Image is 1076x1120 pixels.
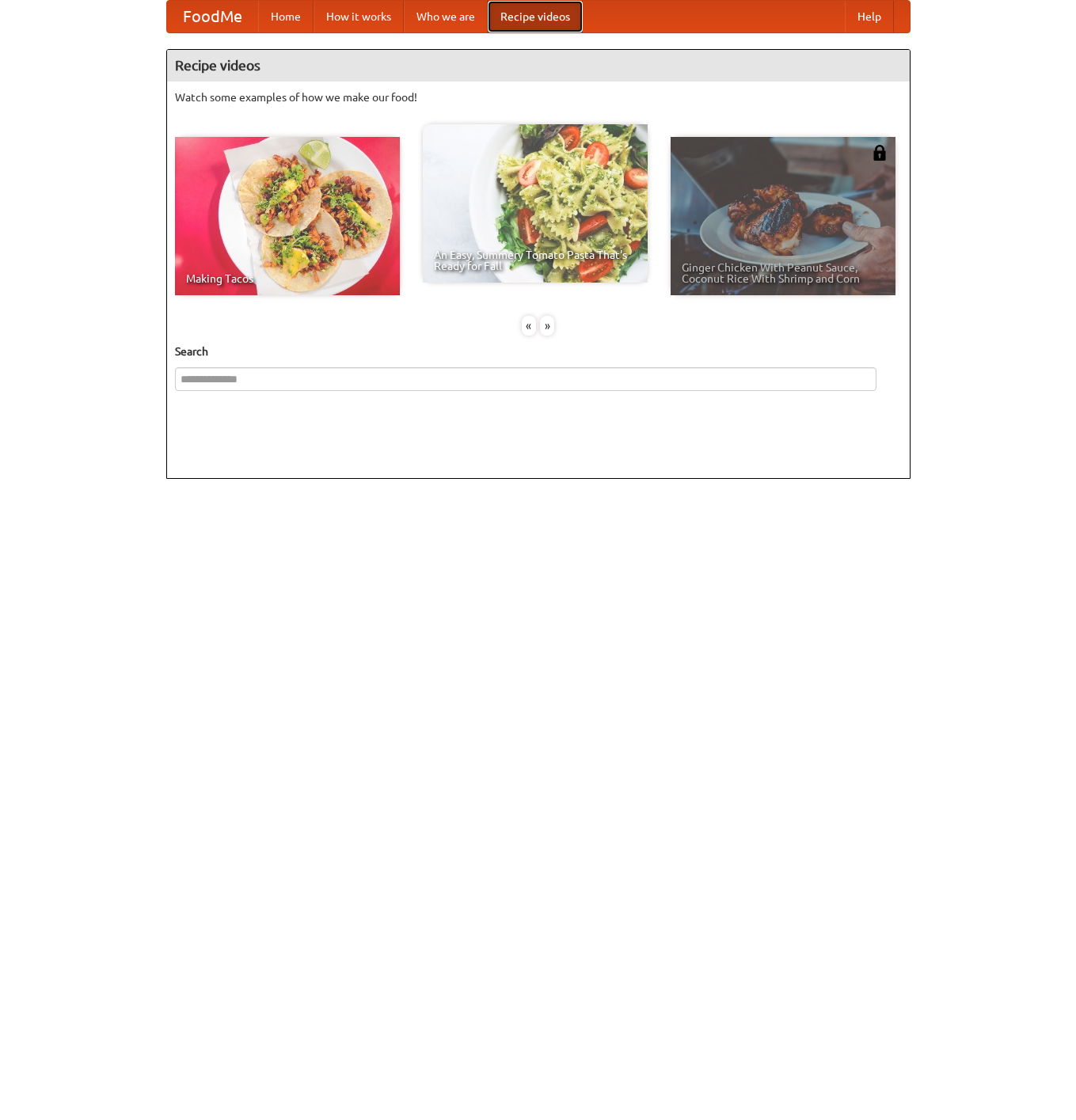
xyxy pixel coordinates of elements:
img: 483408.png [872,145,888,161]
div: » [540,316,554,336]
a: FoodMe [167,1,258,32]
h4: Recipe videos [167,50,910,82]
div: « [522,316,536,336]
a: Help [845,1,894,32]
a: How it works [314,1,404,32]
a: An Easy, Summery Tomato Pasta That's Ready for Fall [423,124,648,283]
span: Making Tacos [186,273,389,284]
p: Watch some examples of how we make our food! [175,89,902,105]
a: Making Tacos [175,137,400,295]
a: Home [258,1,314,32]
span: An Easy, Summery Tomato Pasta That's Ready for Fall [434,249,637,271]
a: Recipe videos [488,1,583,32]
h5: Search [175,344,902,359]
a: Who we are [404,1,488,32]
